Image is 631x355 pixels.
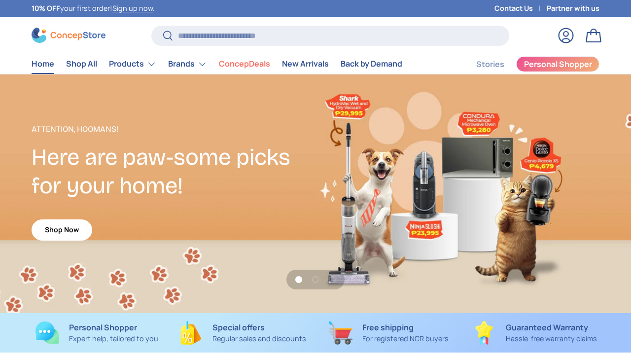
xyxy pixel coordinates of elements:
a: New Arrivals [282,54,329,73]
a: Free shipping For registered NCR buyers [323,321,454,345]
span: Personal Shopper [524,60,592,68]
a: Shop Now [32,219,92,241]
a: Shop All [66,54,97,73]
p: Regular sales and discounts [212,333,306,344]
nav: Secondary [453,54,599,74]
a: ConcepDeals [219,54,270,73]
a: Partner with us [547,3,599,14]
p: Expert help, tailored to you [69,333,158,344]
a: Brands [168,54,207,74]
summary: Brands [162,54,213,74]
a: Back by Demand [341,54,402,73]
strong: 10% OFF [32,3,60,13]
a: Personal Shopper [516,56,599,72]
a: Sign up now [112,3,153,13]
p: your first order! . [32,3,155,14]
p: Hassle-free warranty claims [506,333,597,344]
a: Home [32,54,54,73]
strong: Special offers [212,322,265,333]
a: Stories [476,55,504,74]
a: Guaranteed Warranty Hassle-free warranty claims [469,321,599,345]
p: For registered NCR buyers [362,333,449,344]
a: Products [109,54,156,74]
img: ConcepStore [32,28,105,43]
nav: Primary [32,54,402,74]
strong: Free shipping [362,322,414,333]
strong: Guaranteed Warranty [506,322,588,333]
p: Attention, Hoomans! [32,123,315,135]
h2: Here are paw-some picks for your home! [32,143,315,200]
a: Special offers Regular sales and discounts [177,321,308,345]
summary: Products [103,54,162,74]
a: Contact Us [494,3,547,14]
a: Personal Shopper Expert help, tailored to you [32,321,162,345]
strong: Personal Shopper [69,322,137,333]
